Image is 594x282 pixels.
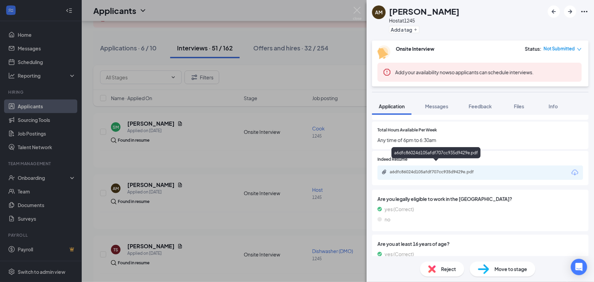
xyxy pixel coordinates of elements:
[395,69,449,76] button: Add your availability now
[414,28,418,32] svg: Plus
[382,169,387,175] svg: Paperclip
[495,265,527,273] span: Move to stage
[564,5,576,18] button: ArrowRight
[385,250,414,258] span: yes (Correct)
[391,147,481,158] div: a6dfc86024d105afdf707cc935d9429e.pdf
[378,127,437,134] span: Total Hours Available Per Week
[385,216,390,223] span: no
[544,45,575,52] span: Not Submitted
[383,68,391,76] svg: Error
[389,17,460,24] div: Host at 1245
[548,5,560,18] button: ArrowLeftNew
[395,69,534,75] span: so applicants can schedule interviews.
[379,103,405,109] span: Application
[375,9,383,16] div: AM
[382,169,492,176] a: Paperclipa6dfc86024d105afdf707cc935d9429e.pdf
[385,205,414,213] span: yes (Correct)
[514,103,524,109] span: Files
[425,103,448,109] span: Messages
[550,7,558,16] svg: ArrowLeftNew
[441,265,456,273] span: Reject
[577,47,582,52] span: down
[580,7,589,16] svg: Ellipses
[469,103,492,109] span: Feedback
[378,136,583,144] span: Any time of 6pm to 6:30am
[389,5,460,17] h1: [PERSON_NAME]
[571,169,579,177] svg: Download
[389,26,419,33] button: PlusAdd a tag
[396,46,434,52] b: Onsite Interview
[549,103,558,109] span: Info
[571,259,587,275] div: Open Intercom Messenger
[378,195,583,203] span: Are you legally eligible to work in the [GEOGRAPHIC_DATA]?
[525,45,542,52] div: Status :
[378,156,407,163] span: Indeed Resume
[566,7,574,16] svg: ArrowRight
[390,169,485,175] div: a6dfc86024d105afdf707cc935d9429e.pdf
[378,240,583,248] span: Are you at least 16 years of age?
